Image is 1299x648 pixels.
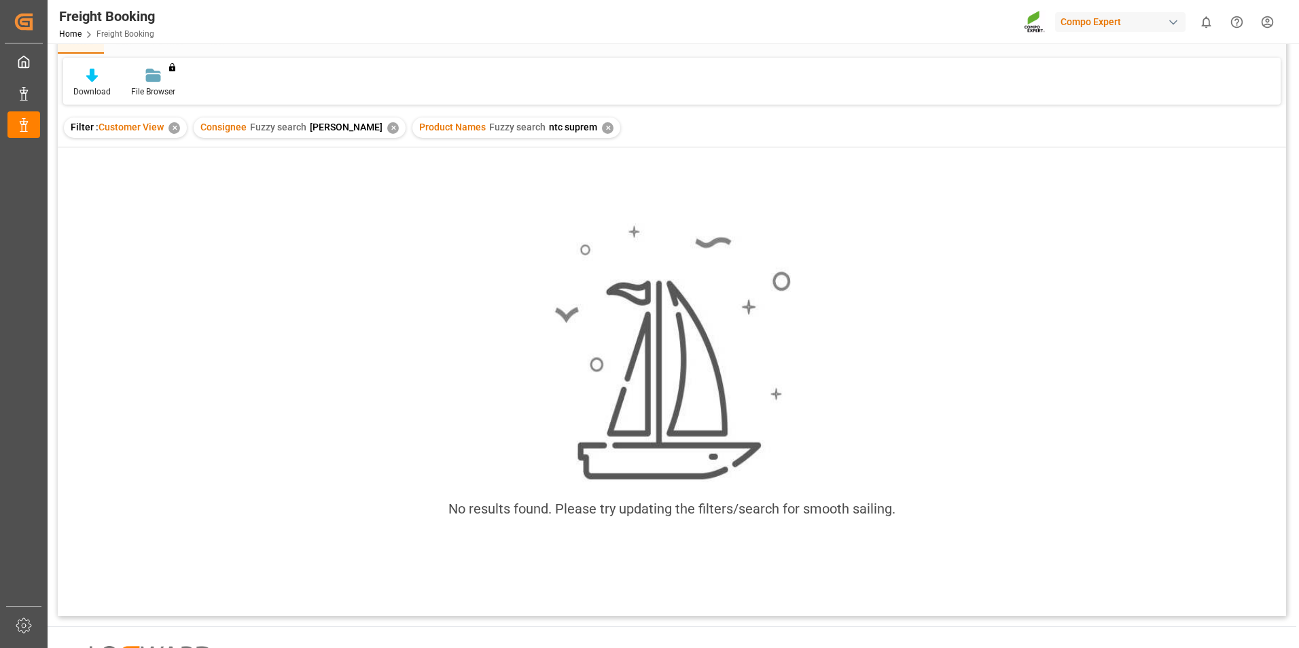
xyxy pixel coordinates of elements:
div: ✕ [387,122,399,134]
img: Screenshot%202023-09-29%20at%2010.02.21.png_1712312052.png [1024,10,1046,34]
span: Filter : [71,122,99,132]
div: No results found. Please try updating the filters/search for smooth sailing. [448,499,895,519]
span: Consignee [200,122,247,132]
span: Fuzzy search [489,122,546,132]
span: [PERSON_NAME] [310,122,382,132]
button: Help Center [1222,7,1252,37]
span: ntc suprem [549,122,597,132]
span: Product Names [419,122,486,132]
div: Freight Booking [59,6,155,26]
div: Download [73,86,111,98]
a: Home [59,29,82,39]
button: Compo Expert [1055,9,1191,35]
div: Compo Expert [1055,12,1186,32]
span: Customer View [99,122,164,132]
button: show 0 new notifications [1191,7,1222,37]
div: ✕ [602,122,613,134]
span: Fuzzy search [250,122,306,132]
img: smooth_sailing.jpeg [553,223,791,483]
div: ✕ [168,122,180,134]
